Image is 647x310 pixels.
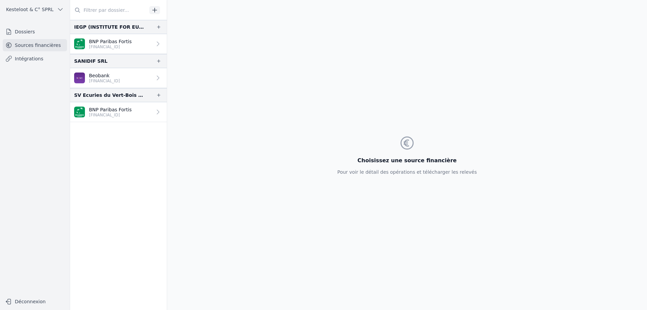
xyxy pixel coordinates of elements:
div: SANIDIF SRL [74,57,107,65]
p: [FINANCIAL_ID] [89,44,132,50]
p: [FINANCIAL_ID] [89,78,120,84]
p: Beobank [89,72,120,79]
p: [FINANCIAL_ID] [89,112,132,118]
a: BNP Paribas Fortis [FINANCIAL_ID] [70,102,167,122]
img: BEOBANK_CTBKBEBX.png [74,73,85,83]
span: Kesteloot & C° SPRL [6,6,54,13]
p: Pour voir le détail des opérations et télécharger les relevés [337,169,477,175]
a: Intégrations [3,53,67,65]
button: Kesteloot & C° SPRL [3,4,67,15]
div: IEGP (INSTITUTE FOR EU-GULF PARTNERSHIP) [74,23,145,31]
a: Sources financières [3,39,67,51]
div: SV Ecuries du Vert-Bois SRL [74,91,145,99]
img: BNP_BE_BUSINESS_GEBABEBB.png [74,38,85,49]
a: BNP Paribas Fortis [FINANCIAL_ID] [70,34,167,54]
input: Filtrer par dossier... [70,4,147,16]
a: Dossiers [3,26,67,38]
h3: Choisissez une source financière [337,157,477,165]
img: BNP_BE_BUSINESS_GEBABEBB.png [74,107,85,117]
button: Déconnexion [3,296,67,307]
p: BNP Paribas Fortis [89,106,132,113]
a: Beobank [FINANCIAL_ID] [70,68,167,88]
p: BNP Paribas Fortis [89,38,132,45]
